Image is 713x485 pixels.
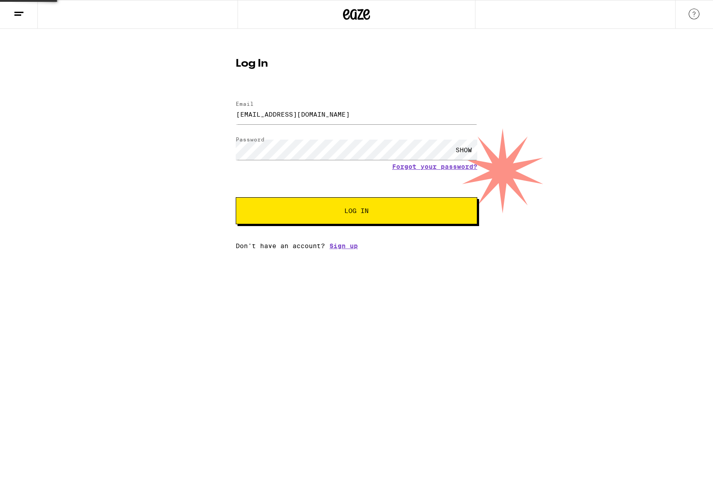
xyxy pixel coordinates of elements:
[344,208,369,214] span: Log In
[236,101,254,107] label: Email
[450,140,477,160] div: SHOW
[392,163,477,170] a: Forgot your password?
[236,136,265,142] label: Password
[329,242,358,249] a: Sign up
[236,242,477,249] div: Don't have an account?
[236,197,477,224] button: Log In
[236,104,477,124] input: Email
[236,59,477,69] h1: Log In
